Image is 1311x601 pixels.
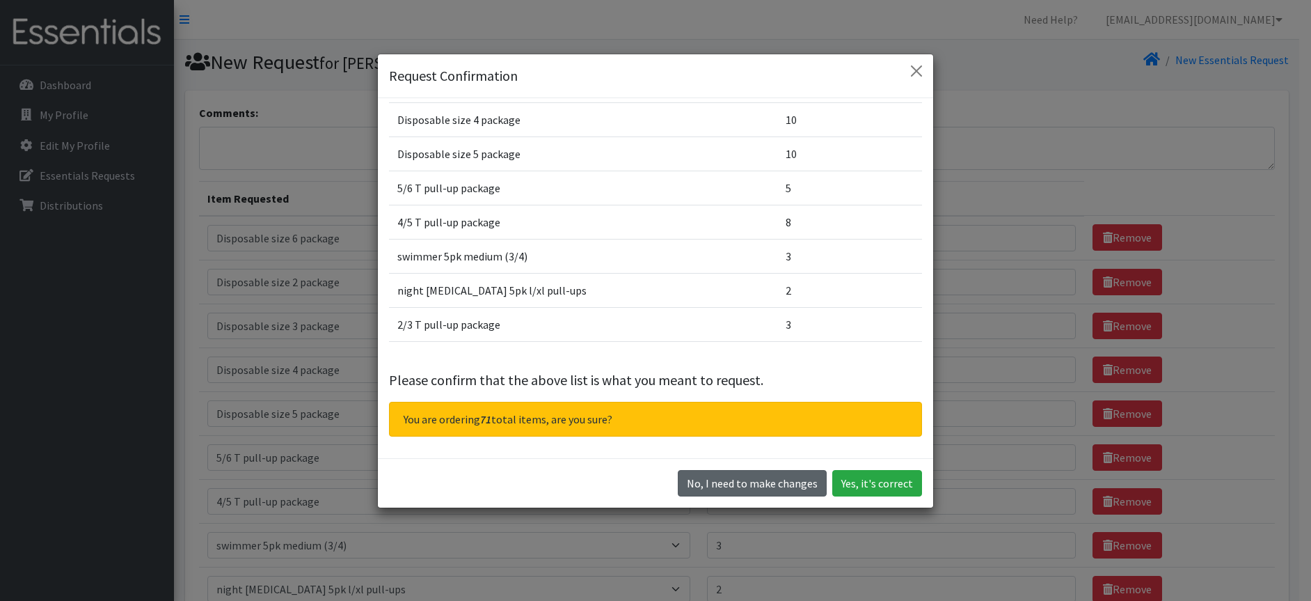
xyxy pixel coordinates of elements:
button: Close [905,60,928,82]
td: night [MEDICAL_DATA] 5pk l/xl pull-ups [389,273,777,307]
td: 2 [777,273,922,307]
td: 8 [777,205,922,239]
td: 2/3 T pull-up package [389,307,777,341]
p: Please confirm that the above list is what you meant to request. [389,370,922,391]
span: 71 [480,412,491,426]
h5: Request Confirmation [389,65,518,86]
td: 4/5 T pull-up package [389,205,777,239]
div: You are ordering total items, are you sure? [389,402,922,437]
td: 5/6 T pull-up package [389,171,777,205]
button: No I need to make changes [678,470,827,497]
td: 3 [777,307,922,341]
td: Disposable size 4 package [389,102,777,136]
td: Disposable size 5 package [389,136,777,171]
td: swimmer 5pk medium (3/4) [389,239,777,273]
button: Yes, it's correct [832,470,922,497]
td: 5 [777,171,922,205]
td: 10 [777,136,922,171]
td: 10 [777,102,922,136]
td: 3 [777,239,922,273]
